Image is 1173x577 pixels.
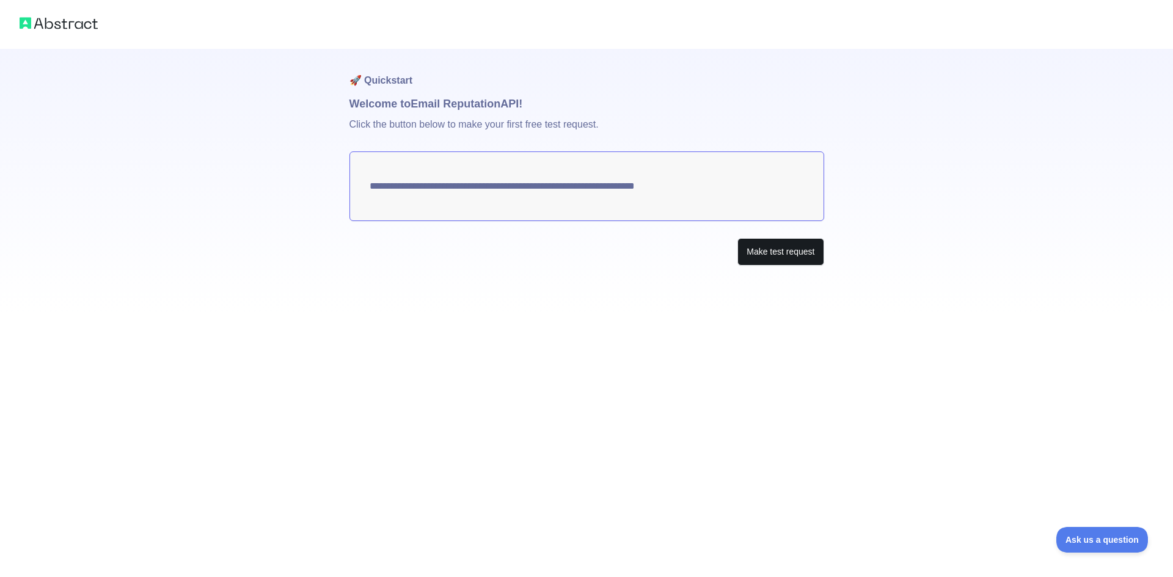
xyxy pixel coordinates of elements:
img: Abstract logo [20,15,98,32]
p: Click the button below to make your first free test request. [349,112,824,151]
h1: 🚀 Quickstart [349,49,824,95]
button: Make test request [737,238,824,266]
iframe: Toggle Customer Support [1056,527,1149,553]
h1: Welcome to Email Reputation API! [349,95,824,112]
